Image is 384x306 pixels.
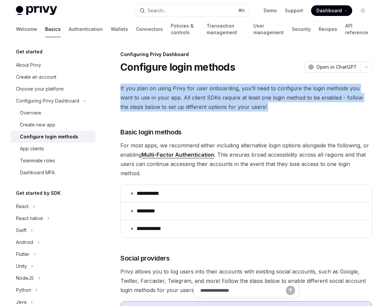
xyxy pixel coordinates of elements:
[16,189,61,197] h5: Get started by SDK
[20,133,78,141] div: Configure login methods
[238,8,245,13] span: ⌘ K
[11,71,96,83] a: Create an account
[11,83,96,95] a: Choose your platform
[16,274,34,282] div: NodeJS
[16,238,33,246] div: Android
[11,155,96,167] a: Teammate roles
[357,5,368,16] button: Toggle dark mode
[16,48,42,56] h5: Get started
[45,21,61,37] a: Basics
[11,143,96,155] a: App clients
[11,107,96,119] a: Overview
[11,59,96,71] a: About Privy
[16,61,41,69] div: About Privy
[16,214,43,222] div: React native
[120,254,169,263] span: Social providers
[11,131,96,143] a: Configure login methods
[16,85,64,93] div: Choose your platform
[148,7,166,15] div: Search...
[135,5,249,17] button: Search...⌘K
[304,61,361,73] button: Open in ChatGPT
[286,286,295,295] button: Send message
[136,21,163,37] a: Connectors
[16,6,57,15] img: light logo
[319,21,337,37] a: Recipes
[20,157,55,165] div: Teammate roles
[264,7,277,14] a: Demo
[20,109,41,117] div: Overview
[20,121,55,129] div: Create new app
[16,286,31,294] div: Python
[120,51,372,58] div: Configuring Privy Dashboard
[16,250,30,258] div: Flutter
[20,145,44,153] div: App clients
[16,202,29,210] div: React
[11,167,96,179] a: Dashboard MFA
[311,5,352,16] a: Dashboard
[120,84,372,112] span: If you plan on using Privy for user onboarding, you’ll need to configure the login methods you wa...
[120,267,372,295] span: Privy allows you to log users into their accounts with existing social accounts, such as Google, ...
[16,21,37,37] a: Welcome
[16,298,27,306] div: Java
[69,21,103,37] a: Authentication
[16,73,56,81] div: Create an account
[11,119,96,131] a: Create new app
[16,97,79,105] div: Configuring Privy Dashboard
[16,262,27,270] div: Unity
[16,226,27,234] div: Swift
[292,21,311,37] a: Security
[171,21,199,37] a: Policies & controls
[120,61,235,73] h1: Configure login methods
[120,141,372,178] span: For most apps, we recommend either including alternative login options alongside the following, o...
[120,127,182,137] span: Basic login methods
[316,64,357,70] span: Open in ChatGPT
[345,21,368,37] a: API reference
[111,21,128,37] a: Wallets
[142,151,214,158] a: Multi-Factor Authentication
[20,169,55,177] div: Dashboard MFA
[316,7,342,14] span: Dashboard
[253,21,284,37] a: User management
[207,21,245,37] a: Transaction management
[285,7,303,14] a: Support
